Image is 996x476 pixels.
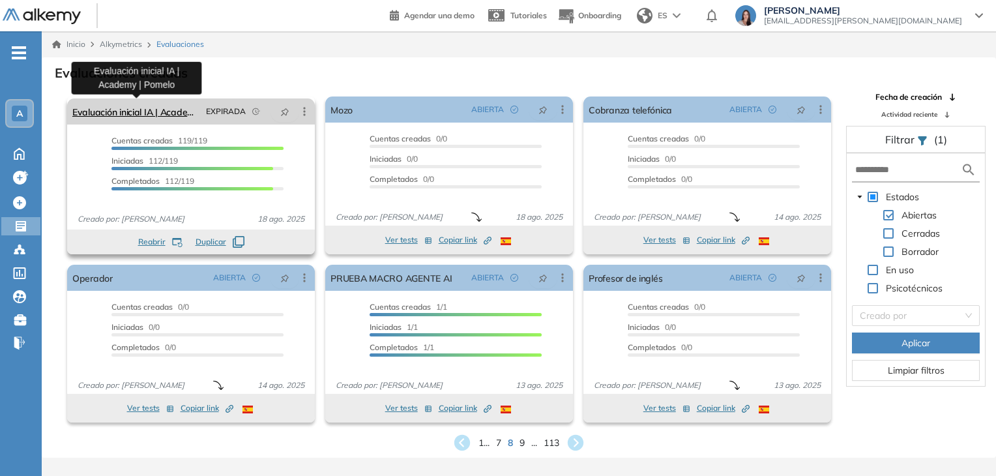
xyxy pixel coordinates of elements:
[439,232,491,248] button: Copiar link
[111,302,173,312] span: Cuentas creadas
[628,342,676,352] span: Completados
[242,406,253,413] img: ESP
[589,211,706,223] span: Creado por: [PERSON_NAME]
[404,10,475,20] span: Agendar una demo
[439,400,491,416] button: Copiar link
[196,236,226,248] span: Duplicar
[628,154,660,164] span: Iniciadas
[385,232,432,248] button: Ver tests
[769,379,826,391] span: 13 ago. 2025
[931,413,996,476] div: Widget de chat
[875,91,942,103] span: Fecha de creación
[111,322,143,332] span: Iniciadas
[673,13,681,18] img: arrow
[934,132,947,147] span: (1)
[510,211,568,223] span: 18 ago. 2025
[12,52,26,54] i: -
[370,174,434,184] span: 0/0
[899,244,941,260] span: Borrador
[471,272,504,284] span: ABIERTA
[538,104,548,115] span: pushpin
[111,342,176,352] span: 0/0
[252,213,310,225] span: 18 ago. 2025
[697,232,750,248] button: Copiar link
[52,38,85,50] a: Inicio
[510,379,568,391] span: 13 ago. 2025
[111,176,194,186] span: 112/119
[544,436,559,450] span: 113
[213,272,246,284] span: ABIERTA
[439,234,491,246] span: Copiar link
[764,16,962,26] span: [EMAIL_ADDRESS][PERSON_NAME][DOMAIN_NAME]
[901,228,940,239] span: Cerradas
[55,65,188,81] h3: Evaluaciones creadas
[111,156,178,166] span: 112/119
[111,322,160,332] span: 0/0
[111,176,160,186] span: Completados
[111,342,160,352] span: Completados
[589,379,706,391] span: Creado por: [PERSON_NAME]
[330,265,452,291] a: PRUEBA MACRO AGENTE AI
[961,162,976,178] img: search icon
[471,104,504,115] span: ABIERTA
[370,134,447,143] span: 0/0
[931,413,996,476] iframe: Chat Widget
[370,322,402,332] span: Iniciadas
[370,302,447,312] span: 1/1
[181,402,233,414] span: Copiar link
[280,273,289,283] span: pushpin
[370,154,402,164] span: Iniciadas
[370,342,418,352] span: Completados
[72,213,190,225] span: Creado por: [PERSON_NAME]
[111,156,143,166] span: Iniciadas
[886,191,919,203] span: Estados
[271,267,299,288] button: pushpin
[901,209,937,221] span: Abiertas
[729,104,762,115] span: ABIERTA
[501,237,511,245] img: ESP
[658,10,667,22] span: ES
[628,174,676,184] span: Completados
[370,322,418,332] span: 1/1
[697,234,750,246] span: Copiar link
[883,189,922,205] span: Estados
[370,154,418,164] span: 0/0
[252,108,260,115] span: field-time
[764,5,962,16] span: [PERSON_NAME]
[852,360,980,381] button: Limpiar filtros
[439,402,491,414] span: Copiar link
[370,174,418,184] span: Completados
[857,194,863,200] span: caret-down
[531,436,537,450] span: ...
[886,282,943,294] span: Psicotécnicos
[538,273,548,283] span: pushpin
[370,302,431,312] span: Cuentas creadas
[510,10,547,20] span: Tutoriales
[72,265,113,291] a: Operador
[759,237,769,245] img: ESP
[628,302,689,312] span: Cuentas creadas
[643,400,690,416] button: Ver tests
[886,264,914,276] span: En uso
[885,133,917,146] span: Filtrar
[881,110,937,119] span: Actividad reciente
[628,154,676,164] span: 0/0
[628,174,692,184] span: 0/0
[883,280,945,296] span: Psicotécnicos
[370,134,431,143] span: Cuentas creadas
[111,302,189,312] span: 0/0
[883,262,916,278] span: En uso
[501,406,511,413] img: ESP
[496,436,501,450] span: 7
[769,211,826,223] span: 14 ago. 2025
[330,379,448,391] span: Creado por: [PERSON_NAME]
[628,302,705,312] span: 0/0
[697,402,750,414] span: Copiar link
[196,236,244,248] button: Duplicar
[557,2,621,30] button: Onboarding
[852,333,980,353] button: Aplicar
[252,274,260,282] span: check-circle
[510,106,518,113] span: check-circle
[72,379,190,391] span: Creado por: [PERSON_NAME]
[899,226,943,241] span: Cerradas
